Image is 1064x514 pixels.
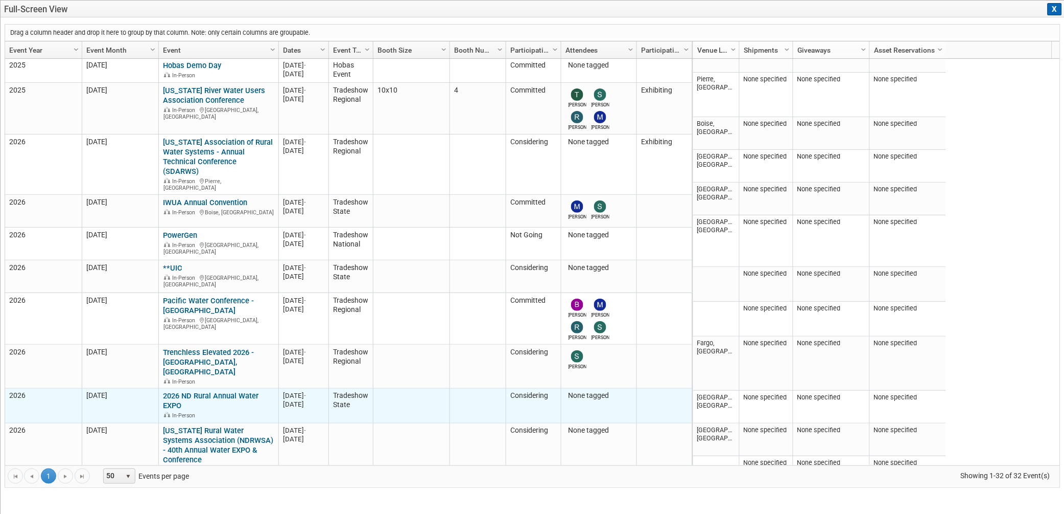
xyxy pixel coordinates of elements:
[163,105,274,121] div: [GEOGRAPHIC_DATA], [GEOGRAPHIC_DATA]
[592,333,609,341] div: Stephen Alston
[440,46,448,54] span: Column Settings
[5,83,82,135] td: 2025
[693,391,739,423] td: [GEOGRAPHIC_DATA], [GEOGRAPHIC_DATA]
[164,107,170,112] img: In-Person Event
[283,272,324,281] div: [DATE]
[283,356,324,365] div: [DATE]
[506,423,561,484] td: Considering
[797,41,863,59] a: Giveaways
[283,239,324,248] div: [DATE]
[626,41,637,57] a: Column Settings
[744,270,787,277] span: None specified
[506,83,561,135] td: Committed
[693,423,739,456] td: [GEOGRAPHIC_DATA], [GEOGRAPHIC_DATA]
[874,185,917,193] span: None specified
[506,260,561,293] td: Considering
[728,41,740,57] a: Column Settings
[565,41,630,59] a: Attendees
[935,41,947,57] a: Column Settings
[164,275,170,280] img: In-Person Event
[304,264,306,272] span: -
[164,378,170,384] img: In-Person Event
[1048,3,1062,15] button: X
[173,412,199,419] span: In-Person
[86,41,152,59] a: Event Month
[283,296,324,305] div: [DATE]
[495,41,506,57] a: Column Settings
[5,135,82,195] td: 2026
[9,41,75,59] a: Event Year
[571,350,583,363] img: Stephen Alston
[283,41,322,59] a: Dates
[744,339,787,347] span: None specified
[163,61,222,70] a: Hobas Demo Day
[797,270,841,277] span: None specified
[569,333,586,341] div: Rene Garcia
[82,58,158,83] td: [DATE]
[328,228,373,260] td: Tradeshow National
[744,185,787,193] span: None specified
[362,41,373,57] a: Column Settings
[627,46,635,54] span: Column Settings
[11,473,19,481] span: Go to the first page
[5,228,82,260] td: 2026
[163,138,273,176] a: [US_STATE] Association of Rural Water Systems - Annual Technical Conference (SDARWS)
[506,228,561,260] td: Not Going
[5,58,82,83] td: 2025
[797,426,841,434] span: None specified
[82,389,158,423] td: [DATE]
[163,273,274,288] div: [GEOGRAPHIC_DATA], [GEOGRAPHIC_DATA]
[41,468,56,484] span: 1
[506,345,561,388] td: Considering
[283,348,324,356] div: [DATE]
[510,41,554,59] a: Participation
[566,61,632,70] div: None tagged
[328,58,373,83] td: Hobas Event
[797,339,841,347] span: None specified
[874,304,917,312] span: None specified
[874,270,917,277] span: None specified
[641,41,685,59] a: Participation Type
[571,321,583,333] img: Rene Garcia
[566,231,632,240] div: None tagged
[744,120,787,127] span: None specified
[571,111,583,123] img: Rene Garcia
[163,391,259,410] a: 2026 ND Rural Annual Water EXPO
[566,138,632,147] div: None tagged
[797,152,841,160] span: None specified
[874,75,917,83] span: None specified
[104,469,121,483] span: 50
[592,213,609,220] div: Stephen Alston
[283,207,324,215] div: [DATE]
[304,392,306,399] span: -
[797,304,841,312] span: None specified
[506,135,561,195] td: Considering
[71,41,82,57] a: Column Settings
[5,260,82,293] td: 2026
[496,46,504,54] span: Column Settings
[283,146,324,155] div: [DATE]
[4,4,1060,14] span: Full-Screen View
[318,41,329,57] a: Column Settings
[304,138,306,146] span: -
[75,468,90,484] a: Go to the last page
[693,337,739,391] td: Fargo, [GEOGRAPHIC_DATA]
[874,120,917,127] span: None specified
[173,107,199,114] span: In-Person
[304,427,306,434] span: -
[328,83,373,135] td: Tradeshow Regional
[506,195,561,228] td: Committed
[936,46,944,54] span: Column Settings
[797,75,841,83] span: None specified
[173,209,199,216] span: In-Person
[797,185,841,193] span: None specified
[636,83,692,135] td: Exhibiting
[693,150,739,183] td: [GEOGRAPHIC_DATA], [GEOGRAPHIC_DATA]
[8,468,23,484] a: Go to the first page
[78,473,86,481] span: Go to the last page
[693,183,739,215] td: [GEOGRAPHIC_DATA], [GEOGRAPHIC_DATA]
[173,242,199,249] span: In-Person
[693,117,739,150] td: Boise, [GEOGRAPHIC_DATA]
[283,95,324,103] div: [DATE]
[682,46,691,54] span: Column Settings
